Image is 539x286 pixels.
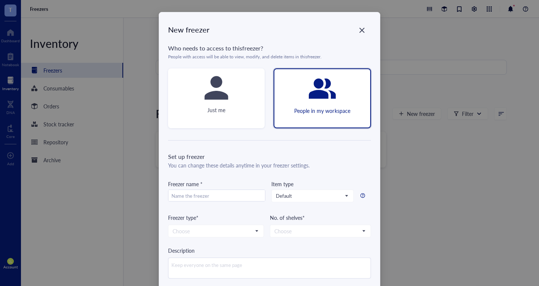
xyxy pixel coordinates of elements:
[168,180,265,188] div: Freezer name *
[270,213,371,222] div: No. of shelves*
[356,26,368,35] span: Close
[294,107,350,115] div: People in my workspace
[168,190,265,202] input: Name the freezer
[276,193,348,199] span: Default
[168,44,371,53] div: Who needs to access to this freezer ?
[168,213,264,222] div: Freezer type*
[168,24,371,35] div: New freezer
[168,54,371,59] div: People with access will be able to view, modify, and delete items in this freezer .
[168,161,371,169] div: You can change these details anytime in your freezer settings.
[271,180,293,188] div: Item type
[356,24,368,36] button: Close
[168,152,371,161] div: Set up freezer
[168,246,371,255] div: Description
[207,106,225,114] div: Just me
